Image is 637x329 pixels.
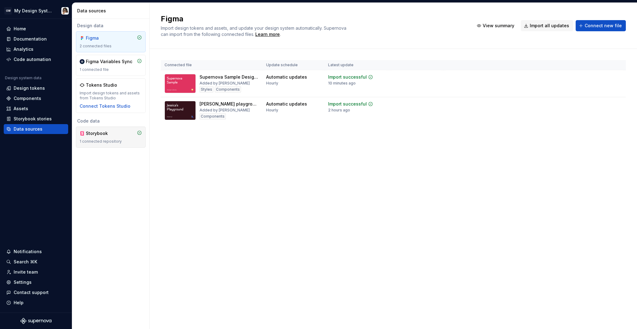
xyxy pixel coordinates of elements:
[76,31,146,52] a: Figma2 connected files
[4,34,68,44] a: Documentation
[585,23,622,29] span: Connect new file
[14,8,54,14] div: My Design System
[4,104,68,114] a: Assets
[86,58,132,65] div: Figma Variables Sync
[200,74,259,80] div: Supernova Sample Design System
[200,108,250,113] div: Added by [PERSON_NAME]
[4,257,68,267] button: Search ⌘K
[200,86,213,93] div: Styles
[161,60,262,70] th: Connected file
[14,116,52,122] div: Storybook stories
[14,300,24,306] div: Help
[14,279,32,285] div: Settings
[4,93,68,103] a: Components
[328,108,350,113] div: 2 hours ago
[76,78,146,113] a: Tokens StudioImport design tokens and assets from Tokens StudioConnect Tokens Studio
[161,25,348,37] span: Import design tokens and assets, and update your design system automatically. Supernova can impor...
[86,35,116,41] div: Figma
[80,44,142,49] div: 2 connected files
[530,23,569,29] span: Import all updates
[328,74,367,80] div: Import successful
[474,20,518,31] button: View summary
[4,83,68,93] a: Design tokens
[4,277,68,287] a: Settings
[14,56,51,63] div: Code automation
[14,289,49,296] div: Contact support
[61,7,69,15] img: Jessica
[4,298,68,308] button: Help
[77,8,147,14] div: Data sources
[324,60,389,70] th: Latest update
[200,81,250,86] div: Added by [PERSON_NAME]
[266,101,307,107] div: Automatic updates
[4,54,68,64] a: Code automation
[215,86,241,93] div: Components
[14,46,33,52] div: Analytics
[483,23,514,29] span: View summary
[80,139,142,144] div: 1 connected repository
[266,74,307,80] div: Automatic updates
[576,20,626,31] button: Connect new file
[14,249,42,255] div: Notifications
[14,126,42,132] div: Data sources
[4,124,68,134] a: Data sources
[255,31,280,37] a: Learn more
[266,81,278,86] div: Hourly
[76,23,146,29] div: Design data
[80,91,142,101] div: Import design tokens and assets from Tokens Studio
[254,32,281,37] span: .
[4,24,68,34] a: Home
[80,67,142,72] div: 1 connected file
[86,130,116,136] div: Storybook
[1,4,71,17] button: GWMy Design SystemJessica
[328,101,367,107] div: Import successful
[4,7,12,15] div: GW
[14,36,47,42] div: Documentation
[262,60,324,70] th: Update schedule
[76,118,146,124] div: Code data
[14,106,28,112] div: Assets
[266,108,278,113] div: Hourly
[14,85,45,91] div: Design tokens
[76,127,146,148] a: Storybook1 connected repository
[4,247,68,257] button: Notifications
[5,76,42,80] div: Design system data
[14,26,26,32] div: Home
[14,259,37,265] div: Search ⌘K
[4,44,68,54] a: Analytics
[200,113,226,119] div: Components
[86,82,117,88] div: Tokens Studio
[521,20,573,31] button: Import all updates
[4,114,68,124] a: Storybook stories
[328,81,356,86] div: 10 minutes ago
[161,14,466,24] h2: Figma
[200,101,259,107] div: [PERSON_NAME] playground
[4,288,68,297] button: Contact support
[76,55,146,76] a: Figma Variables Sync1 connected file
[4,267,68,277] a: Invite team
[14,95,41,102] div: Components
[20,318,51,324] svg: Supernova Logo
[14,269,38,275] div: Invite team
[80,103,130,109] button: Connect Tokens Studio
